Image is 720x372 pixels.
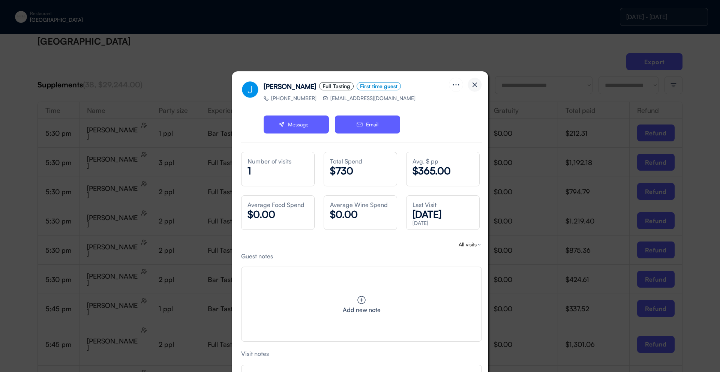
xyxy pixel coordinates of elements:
[264,96,268,101] img: Icon%20%281%29.svg
[271,96,316,101] div: [PHONE_NUMBER]
[330,96,415,101] div: [EMAIL_ADDRESS][DOMAIN_NAME]
[247,166,251,175] div: 1
[330,158,391,164] div: Total Spend
[247,202,308,208] div: Average Food Spend
[357,122,363,127] img: Icon%20%288%29.svg
[247,158,308,164] div: Number of visits
[412,202,473,208] div: Last Visit
[241,351,269,357] div: Visit notes
[459,242,477,247] div: All visits
[357,295,366,304] img: plus-circle.svg
[412,220,428,226] div: [DATE]
[360,84,397,89] div: First time guest
[247,209,275,219] div: $0.00
[366,122,378,127] div: Email
[288,122,309,127] div: Message
[330,202,391,208] div: Average Wine Spend
[330,209,358,219] div: $0.00
[264,83,316,90] div: [PERSON_NAME]
[330,166,353,175] div: $730
[323,96,328,100] img: Icon%20%282%29.svg
[412,158,473,164] div: Avg. $ pp
[241,253,273,259] div: Guest notes
[449,78,463,92] img: Group%2048096270.svg
[412,166,451,175] div: $365.00
[279,121,285,127] img: send-01.svg
[477,242,482,247] img: inline-down.svg
[241,81,259,99] img: J.png
[343,307,381,313] div: Add new note
[468,78,482,92] img: Group%2048095709.png
[412,209,441,219] div: [DATE]
[322,84,350,89] div: Full Tasting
